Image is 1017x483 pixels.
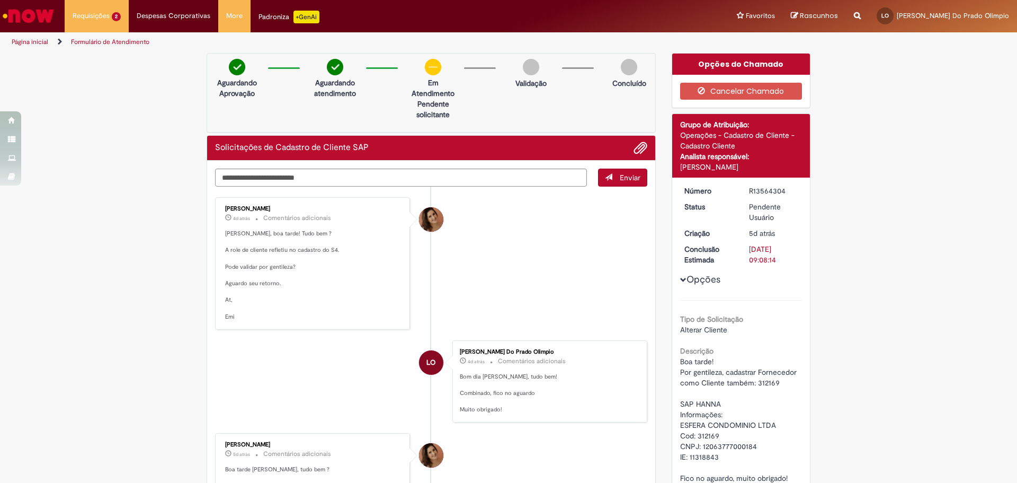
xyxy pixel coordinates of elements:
[309,77,361,99] p: Aguardando atendimento
[749,229,775,238] time: 24/09/2025 17:08:10
[620,173,640,182] span: Enviar
[612,78,646,89] p: Concluído
[680,325,727,335] span: Alterar Cliente
[233,215,250,222] span: 4d atrás
[680,314,743,324] b: Tipo de Solicitação
[225,442,402,448] div: [PERSON_NAME]
[419,443,443,468] div: Emiliane Dias De Souza
[460,349,636,355] div: [PERSON_NAME] Do Prado Olimpio
[680,83,802,100] button: Cancelar Chamado
[215,143,369,153] h2: Solicitações de Cadastro de Cliente SAP Histórico de tíquete
[523,59,539,75] img: img-circle-grey.png
[327,59,343,75] img: check-circle-green.png
[680,130,802,151] div: Operações - Cadastro de Cliente - Cadastro Cliente
[407,77,459,99] p: Em Atendimento
[229,59,245,75] img: check-circle-green.png
[676,228,742,239] dt: Criação
[71,38,149,46] a: Formulário de Atendimento
[426,350,435,375] span: LO
[258,11,319,23] div: Padroniza
[211,77,263,99] p: Aguardando Aprovação
[419,350,443,375] div: Luis Henrique Vital Do Prado Olimpio
[263,450,331,459] small: Comentários adicionais
[425,59,441,75] img: circle-minus.png
[680,357,799,483] span: Boa tarde! Por gentileza, cadastrar Fornecedor como Cliente também: 312169 SAP HANNA Informações:...
[137,11,210,21] span: Despesas Corporativas
[263,214,331,223] small: Comentários adicionais
[226,11,243,21] span: More
[881,12,889,19] span: LO
[800,11,838,21] span: Rascunhos
[515,78,547,89] p: Validação
[680,162,802,172] div: [PERSON_NAME]
[680,119,802,130] div: Grupo de Atribuição:
[12,38,48,46] a: Página inicial
[749,229,775,238] span: 5d atrás
[468,358,485,365] span: 4d atrás
[897,11,1009,20] span: [PERSON_NAME] Do Prado Olimpio
[676,201,742,212] dt: Status
[676,186,742,196] dt: Número
[634,141,647,155] button: Adicionar anexos
[73,11,110,21] span: Requisições
[749,244,798,265] div: [DATE] 09:08:14
[233,451,250,458] span: 5d atrás
[621,59,637,75] img: img-circle-grey.png
[749,201,798,223] div: Pendente Usuário
[672,54,810,75] div: Opções do Chamado
[680,346,713,356] b: Descrição
[233,215,250,222] time: 25/09/2025 16:51:11
[215,169,587,187] textarea: Digite sua mensagem aqui...
[749,186,798,196] div: R13564304
[225,230,402,321] p: [PERSON_NAME], boa tarde! Tudo bem ? A role de cliente refletiu no cadastro do S4. Pode validar p...
[112,12,121,21] span: 2
[225,206,402,212] div: [PERSON_NAME]
[460,373,636,415] p: Bom dia [PERSON_NAME], tudo bem! Combinado, fico no aguardo Muito obrigado!
[468,358,485,365] time: 25/09/2025 10:27:38
[8,32,670,52] ul: Trilhas de página
[791,11,838,21] a: Rascunhos
[233,451,250,458] time: 25/09/2025 09:16:03
[498,357,566,366] small: Comentários adicionais
[407,99,459,120] p: Pendente solicitante
[680,151,802,162] div: Analista responsável:
[676,244,742,265] dt: Conclusão Estimada
[293,11,319,23] p: +GenAi
[419,207,443,232] div: Emiliane Dias De Souza
[746,11,775,21] span: Favoritos
[1,5,56,27] img: ServiceNow
[598,169,647,187] button: Enviar
[749,228,798,239] div: 24/09/2025 17:08:10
